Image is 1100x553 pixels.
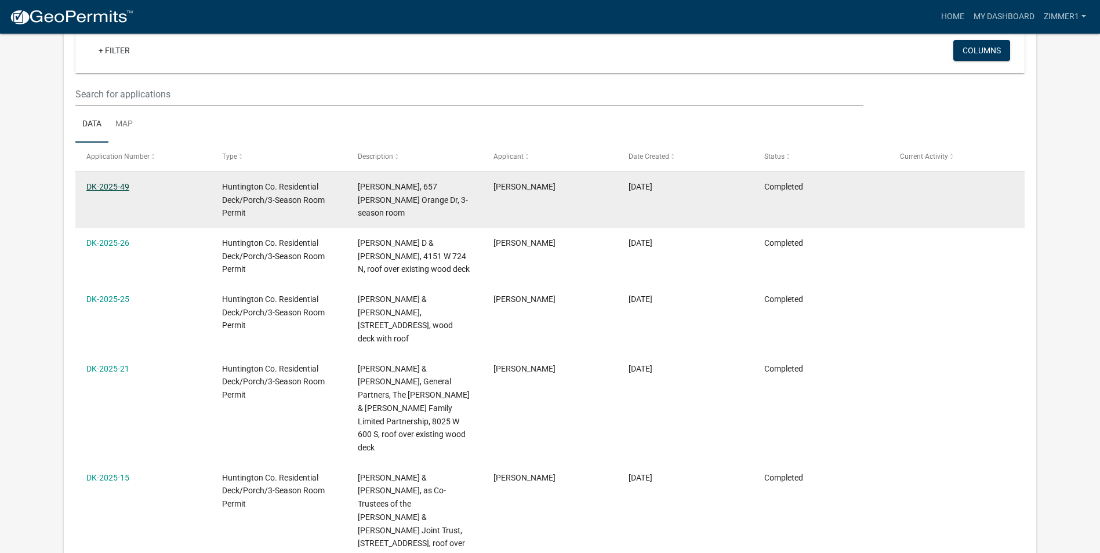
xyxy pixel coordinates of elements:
datatable-header-cell: Current Activity [889,143,1025,170]
span: Completed [764,238,803,248]
span: Completed [764,364,803,373]
datatable-header-cell: Type [211,143,347,170]
span: Completed [764,294,803,304]
span: 09/02/2025 [629,182,652,191]
a: Home [936,6,969,28]
datatable-header-cell: Description [347,143,482,170]
span: Huntington Co. Residential Deck/Porch/3-Season Room Permit [222,473,325,509]
datatable-header-cell: Date Created [618,143,753,170]
span: Applicant [493,152,524,161]
span: Ryon [493,182,556,191]
a: DK-2025-25 [86,294,129,304]
a: DK-2025-15 [86,473,129,482]
span: Ryon [493,473,556,482]
span: Date Created [629,152,669,161]
datatable-header-cell: Application Number [75,143,211,170]
span: Huntington Co. Residential Deck/Porch/3-Season Room Permit [222,238,325,274]
a: Data [75,106,108,143]
span: Huntington Co. Residential Deck/Porch/3-Season Room Permit [222,294,325,330]
span: Ryon [493,294,556,304]
span: Application Number [86,152,150,161]
span: Gauntt, Malcolm W & Laurel A Gauntt, General Partners, The Malcolm W Gauntt & Laurel A Gauntt Fam... [358,364,470,453]
a: Map [108,106,140,143]
a: DK-2025-26 [86,238,129,248]
a: Zimmer1 [1039,6,1091,28]
span: 05/15/2025 [629,238,652,248]
span: Type [222,152,237,161]
span: Description [358,152,393,161]
button: Columns [953,40,1010,61]
datatable-header-cell: Applicant [482,143,618,170]
datatable-header-cell: Status [753,143,889,170]
span: Ryon [493,238,556,248]
span: 04/15/2025 [629,473,652,482]
a: My Dashboard [969,6,1039,28]
span: 05/07/2025 [629,294,652,304]
span: Huntington Co. Residential Deck/Porch/3-Season Room Permit [222,364,325,400]
span: 05/07/2025 [629,364,652,373]
span: Ross, David A & Amy J, 655 W Vine St, wood deck with roof [358,294,453,343]
a: DK-2025-21 [86,364,129,373]
a: + Filter [89,40,139,61]
span: Status [764,152,785,161]
span: Completed [764,182,803,191]
span: Scheer, Nicholas, 657 Helms Orange Dr, 3-season room [358,182,468,218]
a: DK-2025-49 [86,182,129,191]
span: Mickley, Kendall D & Lori A, 4151 W 724 N, roof over existing wood deck [358,238,470,274]
span: Current Activity [900,152,948,161]
span: Huntington Co. Residential Deck/Porch/3-Season Room Permit [222,182,325,218]
span: Ryon [493,364,556,373]
input: Search for applications [75,82,863,106]
span: Completed [764,473,803,482]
